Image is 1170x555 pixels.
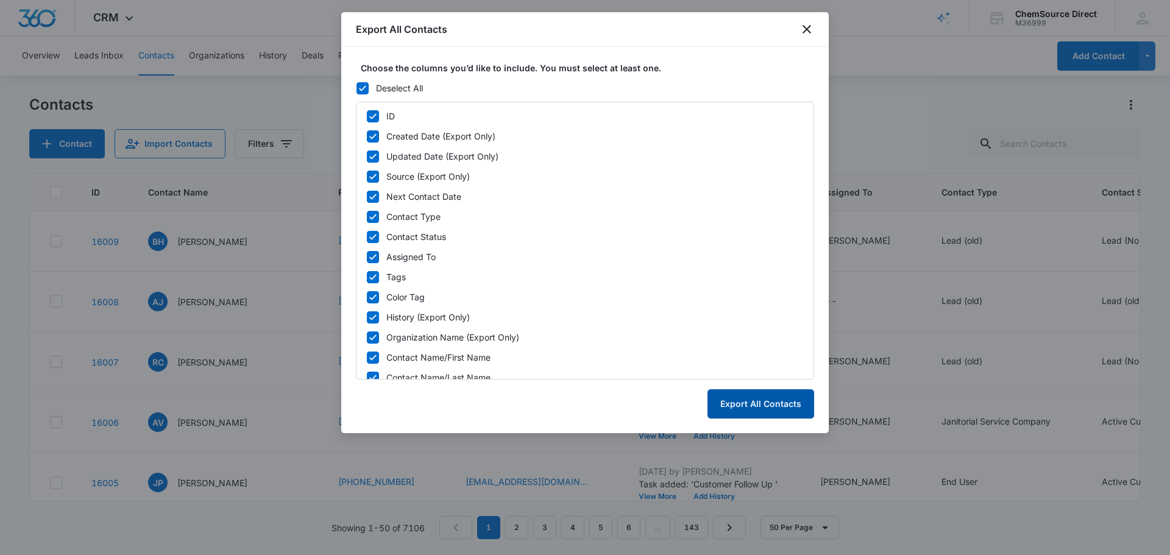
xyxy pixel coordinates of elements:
div: Tags [386,270,406,283]
div: Contact Status [386,230,446,243]
div: Contact Name/First Name [386,351,491,364]
div: Assigned To [386,250,436,263]
button: close [799,22,814,37]
div: Created Date (Export Only) [386,130,495,143]
div: Contact Name/Last Name [386,371,491,384]
div: Contact Type [386,210,441,223]
div: Color Tag [386,291,425,303]
div: Next Contact Date [386,190,461,203]
button: Export All Contacts [707,389,814,419]
label: Choose the columns you’d like to include. You must select at least one. [361,62,819,74]
div: Source (Export Only) [386,170,470,183]
div: History (Export Only) [386,311,470,323]
div: Updated Date (Export Only) [386,150,498,163]
div: Deselect All [376,82,423,94]
h1: Export All Contacts [356,22,447,37]
div: ID [386,110,395,122]
div: Organization Name (Export Only) [386,331,519,344]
